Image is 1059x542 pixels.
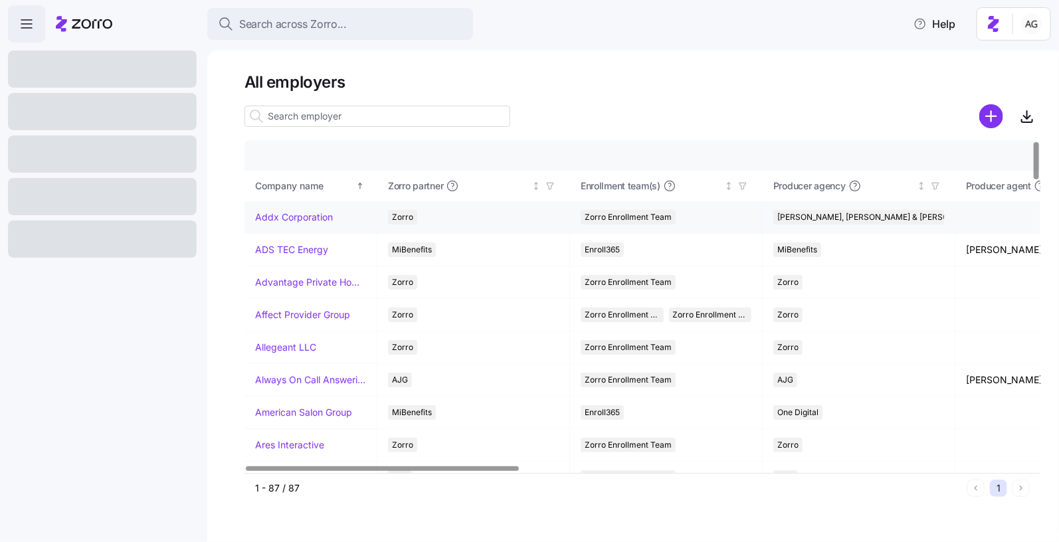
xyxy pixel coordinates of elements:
[990,480,1007,497] button: 1
[531,181,541,191] div: Not sorted
[585,308,660,322] span: Zorro Enrollment Team
[1012,480,1030,497] button: Next page
[773,179,846,193] span: Producer agency
[903,11,966,37] button: Help
[777,210,984,225] span: [PERSON_NAME], [PERSON_NAME] & [PERSON_NAME]
[585,438,672,452] span: Zorro Enrollment Team
[392,438,413,452] span: Zorro
[917,181,926,191] div: Not sorted
[585,405,620,420] span: Enroll365
[377,171,570,201] th: Zorro partnerNot sorted
[724,181,733,191] div: Not sorted
[673,308,748,322] span: Zorro Enrollment Experts
[239,16,347,33] span: Search across Zorro...
[777,373,793,387] span: AJG
[777,308,799,322] span: Zorro
[777,242,817,257] span: MiBenefits
[255,308,350,321] a: Affect Provider Group
[255,373,366,387] a: Always On Call Answering Service
[255,211,333,224] a: Addx Corporation
[914,16,955,32] span: Help
[392,242,432,257] span: MiBenefits
[979,104,1003,128] svg: add icon
[244,106,510,127] input: Search employer
[585,340,672,355] span: Zorro Enrollment Team
[570,171,763,201] th: Enrollment team(s)Not sorted
[581,179,660,193] span: Enrollment team(s)
[355,181,365,191] div: Sorted ascending
[244,72,1040,92] h1: All employers
[255,276,366,289] a: Advantage Private Home Care
[763,171,955,201] th: Producer agencyNot sorted
[255,179,353,193] div: Company name
[967,480,985,497] button: Previous page
[1021,13,1042,35] img: 5fc55c57e0610270ad857448bea2f2d5
[255,243,328,256] a: ADS TEC Energy
[255,482,962,495] div: 1 - 87 / 87
[585,275,672,290] span: Zorro Enrollment Team
[777,405,818,420] span: One Digital
[392,405,432,420] span: MiBenefits
[585,373,672,387] span: Zorro Enrollment Team
[255,406,352,419] a: American Salon Group
[244,171,377,201] th: Company nameSorted ascending
[207,8,473,40] button: Search across Zorro...
[392,308,413,322] span: Zorro
[392,275,413,290] span: Zorro
[777,340,799,355] span: Zorro
[392,373,408,387] span: AJG
[255,341,316,354] a: Allegeant LLC
[392,210,413,225] span: Zorro
[777,275,799,290] span: Zorro
[388,179,443,193] span: Zorro partner
[966,179,1031,193] span: Producer agent
[585,242,620,257] span: Enroll365
[255,438,324,452] a: Ares Interactive
[777,438,799,452] span: Zorro
[585,210,672,225] span: Zorro Enrollment Team
[392,340,413,355] span: Zorro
